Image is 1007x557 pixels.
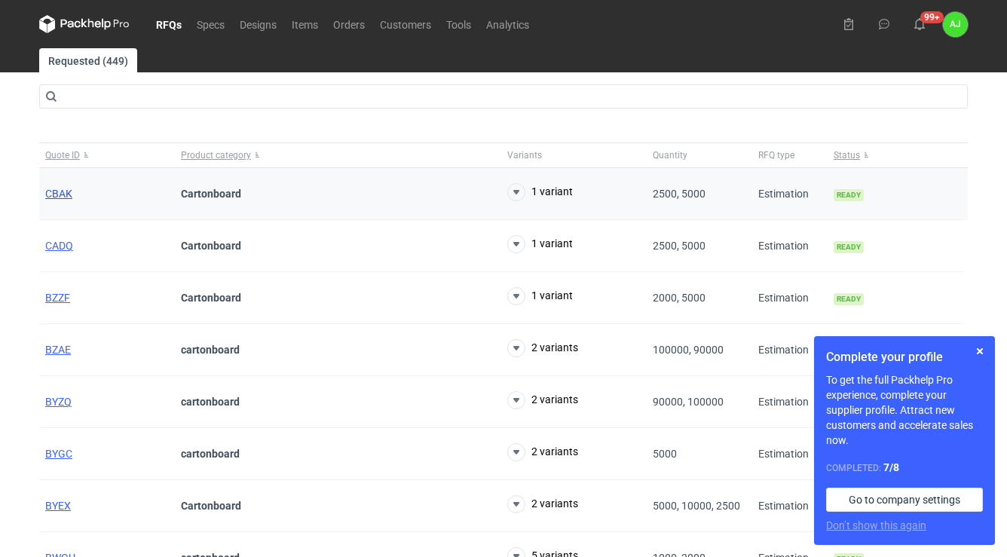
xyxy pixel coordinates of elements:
[45,149,80,161] span: Quote ID
[39,143,175,167] button: Quote ID
[653,240,706,252] span: 2500, 5000
[39,15,130,33] svg: Packhelp Pro
[181,188,241,200] strong: Cartonboard
[232,15,284,33] a: Designs
[507,443,578,461] button: 2 variants
[45,448,72,460] a: BYGC
[834,149,860,161] span: Status
[752,168,828,220] div: Estimation
[507,495,578,513] button: 2 variants
[181,396,240,408] strong: cartonboard
[653,149,687,161] span: Quantity
[45,188,72,200] a: CBAK
[653,344,724,356] span: 100000, 90000
[507,183,573,201] button: 1 variant
[828,143,963,167] button: Status
[883,461,899,473] strong: 7 / 8
[834,189,864,201] span: Ready
[175,143,501,167] button: Product category
[181,448,240,460] strong: cartonboard
[181,292,241,304] strong: Cartonboard
[653,292,706,304] span: 2000, 5000
[181,240,241,252] strong: Cartonboard
[507,235,573,253] button: 1 variant
[189,15,232,33] a: Specs
[826,460,983,476] div: Completed:
[181,500,241,512] strong: Cartonboard
[826,518,926,533] button: Don’t show this again
[826,372,983,448] p: To get the full Packhelp Pro experience, complete your supplier profile. Attract new customers an...
[45,344,71,356] a: BZAE
[148,15,189,33] a: RFQs
[326,15,372,33] a: Orders
[752,220,828,272] div: Estimation
[758,149,794,161] span: RFQ type
[45,396,72,408] a: BYZQ
[439,15,479,33] a: Tools
[752,324,828,376] div: Estimation
[45,240,73,252] a: CADQ
[181,344,240,356] strong: cartonboard
[284,15,326,33] a: Items
[372,15,439,33] a: Customers
[181,149,251,161] span: Product category
[507,149,542,161] span: Variants
[752,272,828,324] div: Estimation
[834,241,864,253] span: Ready
[834,293,864,305] span: Ready
[39,48,137,72] a: Requested (449)
[826,348,983,366] h1: Complete your profile
[943,12,968,37] div: Anna Jesiołkiewicz
[752,428,828,480] div: Estimation
[653,500,740,512] span: 5000, 10000, 2500
[45,500,71,512] a: BYEX
[826,488,983,512] a: Go to company settings
[752,480,828,532] div: Estimation
[943,12,968,37] button: AJ
[752,376,828,428] div: Estimation
[507,391,578,409] button: 2 variants
[653,188,706,200] span: 2500, 5000
[45,292,70,304] a: BZZF
[507,339,578,357] button: 2 variants
[971,342,989,360] button: Skip for now
[653,448,677,460] span: 5000
[908,12,932,36] button: 99+
[653,396,724,408] span: 90000, 100000
[479,15,537,33] a: Analytics
[507,287,573,305] button: 1 variant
